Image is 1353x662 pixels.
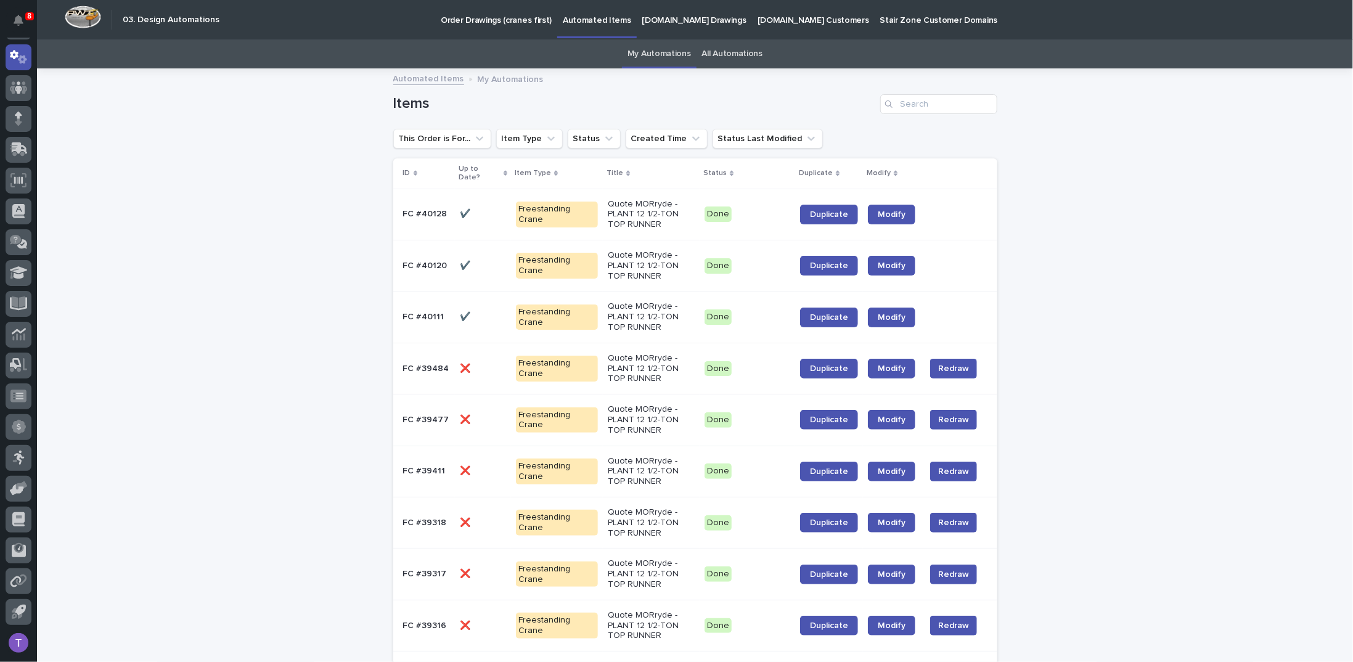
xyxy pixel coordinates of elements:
[878,467,905,476] span: Modify
[627,39,691,68] a: My Automations
[810,313,848,322] span: Duplicate
[930,462,977,481] button: Redraw
[403,515,449,528] p: FC #39318
[867,166,891,180] p: Modify
[393,343,997,394] tr: FC #39484FC #39484 ❌❌ Freestanding CraneQuote MORryde - PLANT 12 1/2-TON TOP RUNNERDoneDuplicateM...
[608,250,695,281] p: Quote MORryde - PLANT 12 1/2-TON TOP RUNNER
[403,361,452,374] p: FC #39484
[702,39,762,68] a: All Automations
[868,205,915,224] a: Modify
[705,412,732,428] div: Done
[393,497,997,548] tr: FC #39318FC #39318 ❌❌ Freestanding CraneQuote MORryde - PLANT 12 1/2-TON TOP RUNNERDoneDuplicateM...
[6,630,31,656] button: users-avatar
[878,313,905,322] span: Modify
[608,353,695,384] p: Quote MORryde - PLANT 12 1/2-TON TOP RUNNER
[607,166,623,180] p: Title
[930,410,977,430] button: Redraw
[459,162,501,185] p: Up to Date?
[516,562,598,587] div: Freestanding Crane
[516,510,598,536] div: Freestanding Crane
[460,515,473,528] p: ❌
[880,94,997,114] input: Search
[460,309,473,322] p: ✔️
[938,619,969,632] span: Redraw
[705,258,732,274] div: Done
[65,6,101,28] img: Workspace Logo
[393,394,997,446] tr: FC #39477FC #39477 ❌❌ Freestanding CraneQuote MORryde - PLANT 12 1/2-TON TOP RUNNERDoneDuplicateM...
[938,362,969,375] span: Redraw
[608,404,695,435] p: Quote MORryde - PLANT 12 1/2-TON TOP RUNNER
[705,309,732,325] div: Done
[878,518,905,527] span: Modify
[868,462,915,481] a: Modify
[608,199,695,230] p: Quote MORryde - PLANT 12 1/2-TON TOP RUNNER
[938,568,969,581] span: Redraw
[516,253,598,279] div: Freestanding Crane
[460,361,473,374] p: ❌
[460,258,473,271] p: ✔️
[403,258,450,271] p: FC #40120
[930,616,977,635] button: Redraw
[393,446,997,497] tr: FC #39411FC #39411 ❌❌ Freestanding CraneQuote MORryde - PLANT 12 1/2-TON TOP RUNNERDoneDuplicateM...
[705,566,732,582] div: Done
[403,464,448,476] p: FC #39411
[516,304,598,330] div: Freestanding Crane
[27,12,31,20] p: 8
[393,292,997,343] tr: FC #40111FC #40111 ✔️✔️ Freestanding CraneQuote MORryde - PLANT 12 1/2-TON TOP RUNNERDoneDuplicat...
[703,166,727,180] p: Status
[608,507,695,538] p: Quote MORryde - PLANT 12 1/2-TON TOP RUNNER
[868,513,915,533] a: Modify
[810,261,848,270] span: Duplicate
[810,467,848,476] span: Duplicate
[516,459,598,484] div: Freestanding Crane
[403,309,447,322] p: FC #40111
[123,15,219,25] h2: 03. Design Automations
[868,359,915,378] a: Modify
[800,410,858,430] a: Duplicate
[626,129,708,149] button: Created Time
[938,465,969,478] span: Redraw
[403,206,450,219] p: FC #40128
[516,407,598,433] div: Freestanding Crane
[608,456,695,487] p: Quote MORryde - PLANT 12 1/2-TON TOP RUNNER
[800,256,858,276] a: Duplicate
[460,412,473,425] p: ❌
[800,565,858,584] a: Duplicate
[878,364,905,373] span: Modify
[403,166,411,180] p: ID
[799,166,833,180] p: Duplicate
[403,618,449,631] p: FC #39316
[393,71,464,85] a: Automated Items
[810,364,848,373] span: Duplicate
[516,356,598,382] div: Freestanding Crane
[393,600,997,651] tr: FC #39316FC #39316 ❌❌ Freestanding CraneQuote MORryde - PLANT 12 1/2-TON TOP RUNNERDoneDuplicateM...
[460,206,473,219] p: ✔️
[478,72,544,85] p: My Automations
[608,301,695,332] p: Quote MORryde - PLANT 12 1/2-TON TOP RUNNER
[705,464,732,479] div: Done
[878,261,905,270] span: Modify
[868,308,915,327] a: Modify
[810,621,848,630] span: Duplicate
[878,415,905,424] span: Modify
[713,129,823,149] button: Status Last Modified
[930,565,977,584] button: Redraw
[800,205,858,224] a: Duplicate
[930,513,977,533] button: Redraw
[810,210,848,219] span: Duplicate
[878,621,905,630] span: Modify
[393,189,997,240] tr: FC #40128FC #40128 ✔️✔️ Freestanding CraneQuote MORryde - PLANT 12 1/2-TON TOP RUNNERDoneDuplicat...
[705,361,732,377] div: Done
[810,518,848,527] span: Duplicate
[393,549,997,600] tr: FC #39317FC #39317 ❌❌ Freestanding CraneQuote MORryde - PLANT 12 1/2-TON TOP RUNNERDoneDuplicateM...
[705,618,732,634] div: Done
[460,566,473,579] p: ❌
[568,129,621,149] button: Status
[868,410,915,430] a: Modify
[516,202,598,227] div: Freestanding Crane
[868,256,915,276] a: Modify
[800,513,858,533] a: Duplicate
[6,7,31,33] button: Notifications
[15,15,31,35] div: Notifications8
[403,412,452,425] p: FC #39477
